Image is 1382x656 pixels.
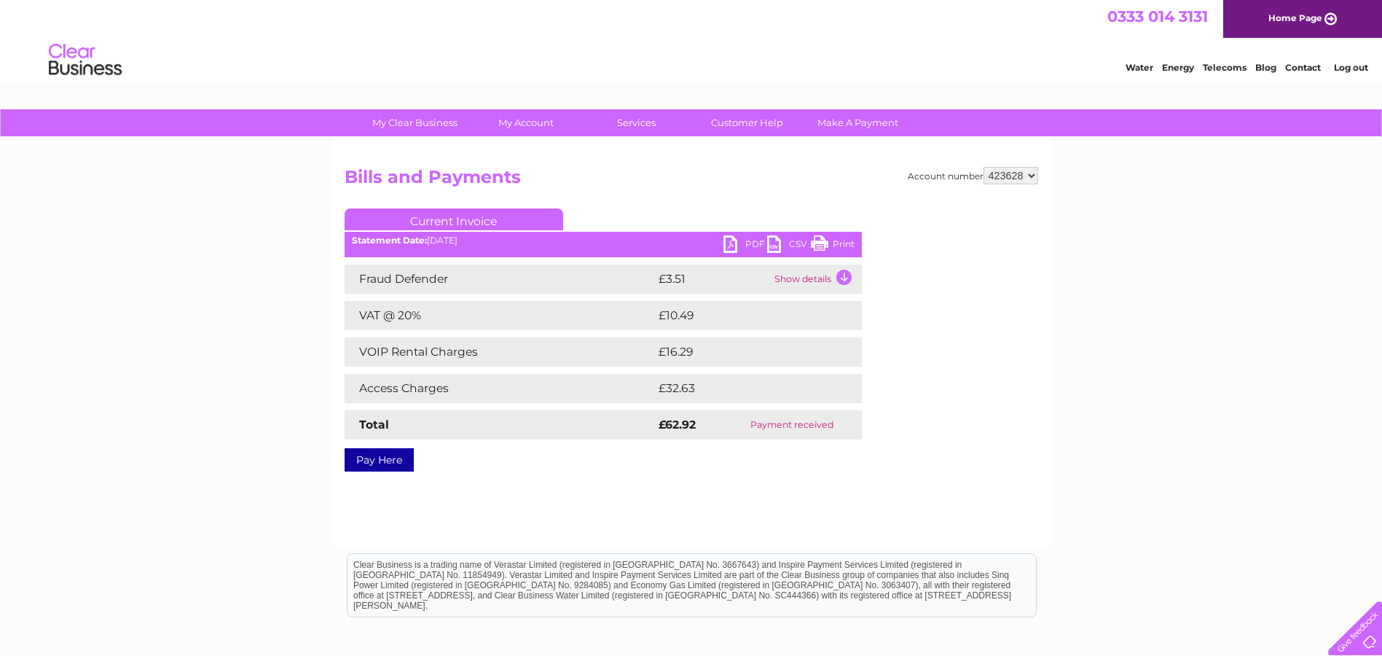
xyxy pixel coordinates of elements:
a: Pay Here [345,448,414,472]
a: Make A Payment [798,109,918,136]
a: Current Invoice [345,208,563,230]
a: Customer Help [687,109,807,136]
a: Contact [1285,62,1321,73]
td: Fraud Defender [345,265,655,294]
a: My Clear Business [355,109,475,136]
td: VOIP Rental Charges [345,337,655,367]
td: Access Charges [345,374,655,403]
a: My Account [466,109,586,136]
a: Log out [1334,62,1368,73]
strong: £62.92 [659,418,696,432]
td: Payment received [723,410,861,440]
a: CSV [767,235,811,257]
div: Account number [908,167,1038,184]
a: Print [811,235,855,257]
img: logo.png [48,38,122,82]
a: PDF [723,235,767,257]
td: £3.51 [655,265,771,294]
a: Blog [1255,62,1276,73]
td: £32.63 [655,374,832,403]
a: Services [576,109,696,136]
div: [DATE] [345,235,862,246]
h2: Bills and Payments [345,167,1038,195]
td: £16.29 [655,337,831,367]
div: Clear Business is a trading name of Verastar Limited (registered in [GEOGRAPHIC_DATA] No. 3667643... [348,8,1036,71]
td: VAT @ 20% [345,301,655,330]
a: 0333 014 3131 [1107,7,1208,26]
a: Telecoms [1203,62,1246,73]
a: Water [1126,62,1153,73]
a: Energy [1162,62,1194,73]
td: £10.49 [655,301,832,330]
b: Statement Date: [352,235,427,246]
strong: Total [359,418,389,432]
td: Show details [771,265,862,294]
